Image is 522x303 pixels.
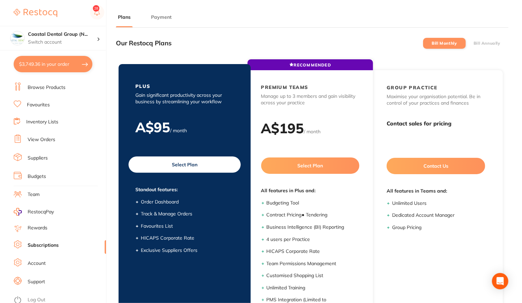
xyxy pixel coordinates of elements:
h4: Coastal Dental Group (Newcastle) [28,31,97,38]
span: Standout features: [135,186,234,193]
span: / month [304,128,321,135]
p: Switch account [28,39,97,46]
li: HICAPS Corporate Rate [267,248,360,255]
img: Coastal Dental Group (Newcastle) [11,31,24,45]
p: Gain significant productivity across your business by streamlining your workflow [135,92,234,105]
li: 4 users per Practice [267,236,360,243]
li: Favourites List [141,223,234,230]
li: HICAPS Corporate Rate [141,235,234,242]
li: Track & Manage Orders [141,211,234,217]
label: Bill Monthly [432,41,457,46]
a: Account [28,260,46,267]
a: Subscriptions [28,242,59,249]
a: Favourites [27,102,50,108]
li: Customised Shopping List [267,272,360,279]
li: Business Intelligence (BI) Reporting [267,224,360,231]
label: Bill Annually [474,41,501,46]
h3: Our Restocq Plans [116,40,171,47]
h2: A$ 95 [135,119,170,136]
button: Select Plan [261,157,360,174]
li: Contract Pricing ● Tendering [267,212,360,218]
span: RestocqPay [28,209,54,215]
a: Inventory Lists [26,119,58,125]
a: Suppliers [28,155,48,162]
img: RestocqPay [14,208,22,216]
h2: PLUS [135,83,150,89]
button: Select Plan [129,156,241,173]
li: Budgeting Tool [267,200,360,207]
h2: A$ 195 [261,120,304,137]
a: Support [28,278,45,285]
img: Restocq Logo [14,9,57,17]
a: Browse Products [28,84,65,91]
li: Dedicated Account Manager [392,212,485,219]
li: Order Dashboard [141,199,234,206]
button: Plans [116,14,133,20]
li: Group Pricing [392,224,485,231]
li: Unlimited Training [267,285,360,291]
a: Team [28,191,40,198]
div: Open Intercom Messenger [492,273,508,289]
button: Contact Us [387,158,485,174]
span: / month [170,127,187,134]
h2: PREMIUM TEAMS [261,84,308,90]
h2: GROUP PRACTICE [387,85,437,91]
a: View Orders [28,136,55,143]
a: Rewards [28,225,47,231]
a: Budgets [28,173,46,180]
li: Unlimited Users [392,200,485,207]
span: All features in Plus and: [261,187,360,194]
li: Team Permissions Management [267,260,360,267]
li: Exclusive Suppliers Offers [141,247,234,254]
span: All features in Teams and: [387,188,485,195]
span: RECOMMENDED [289,62,331,67]
a: RestocqPay [14,208,54,216]
a: Restocq Logo [14,5,57,21]
button: Payment [149,14,174,20]
button: $3,749.36 in your order [14,56,92,72]
h3: Contact sales for pricing [387,120,485,127]
p: Maximise your organisation potential. Be in control of your practices and finances [387,93,485,107]
p: Manage up to 3 members and gain visibility across your practice [261,93,360,106]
